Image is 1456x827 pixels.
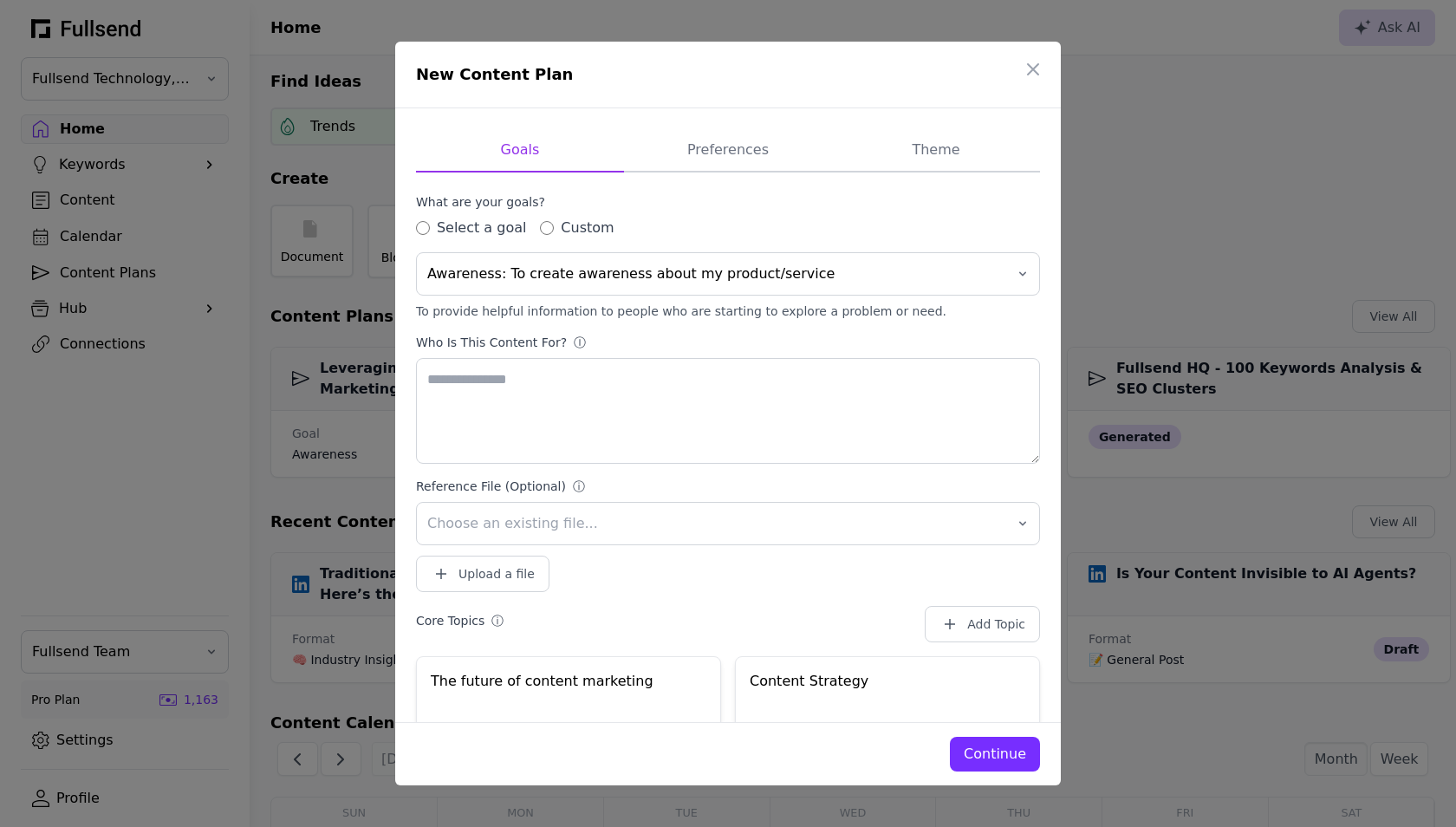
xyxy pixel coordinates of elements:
[416,502,1040,545] button: Choose an existing file...
[561,218,614,238] label: Custom
[437,218,527,238] label: Select a goal
[416,334,1040,351] label: Who is this content for?
[624,129,832,173] button: Preferences
[416,129,624,173] button: Goals
[427,513,1004,534] span: Choose an existing file...
[416,612,484,629] div: Core Topics
[925,606,1040,642] button: Add Topic
[574,334,589,351] div: ⓘ
[416,252,1040,296] button: Awareness: To create awareness about my product/service
[964,744,1026,765] div: Continue
[416,193,545,211] div: What are your goals?
[427,264,1004,284] span: Awareness: To create awareness about my product/service
[967,615,1025,633] div: Add Topic
[573,478,588,495] div: ⓘ
[750,671,1025,695] div: Content Strategy
[416,556,549,592] button: Upload a file
[416,62,1023,87] h1: New Content Plan
[950,737,1040,772] button: Continue
[416,303,1040,320] div: To provide helpful information to people who are starting to explore a problem or need.
[491,612,507,629] div: ⓘ
[431,671,706,695] div: The future of content marketing
[416,478,566,495] div: Reference File (Optional)
[832,129,1040,173] button: Theme
[458,565,535,583] div: Upload a file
